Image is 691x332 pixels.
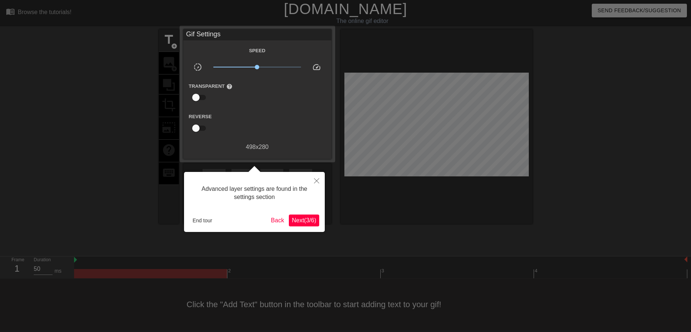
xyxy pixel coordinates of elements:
[308,172,325,189] button: Close
[190,177,319,209] div: Advanced layer settings are found in the settings section
[292,217,316,223] span: Next ( 3 / 6 )
[289,215,319,226] button: Next
[268,215,287,226] button: Back
[190,215,215,226] button: End tour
